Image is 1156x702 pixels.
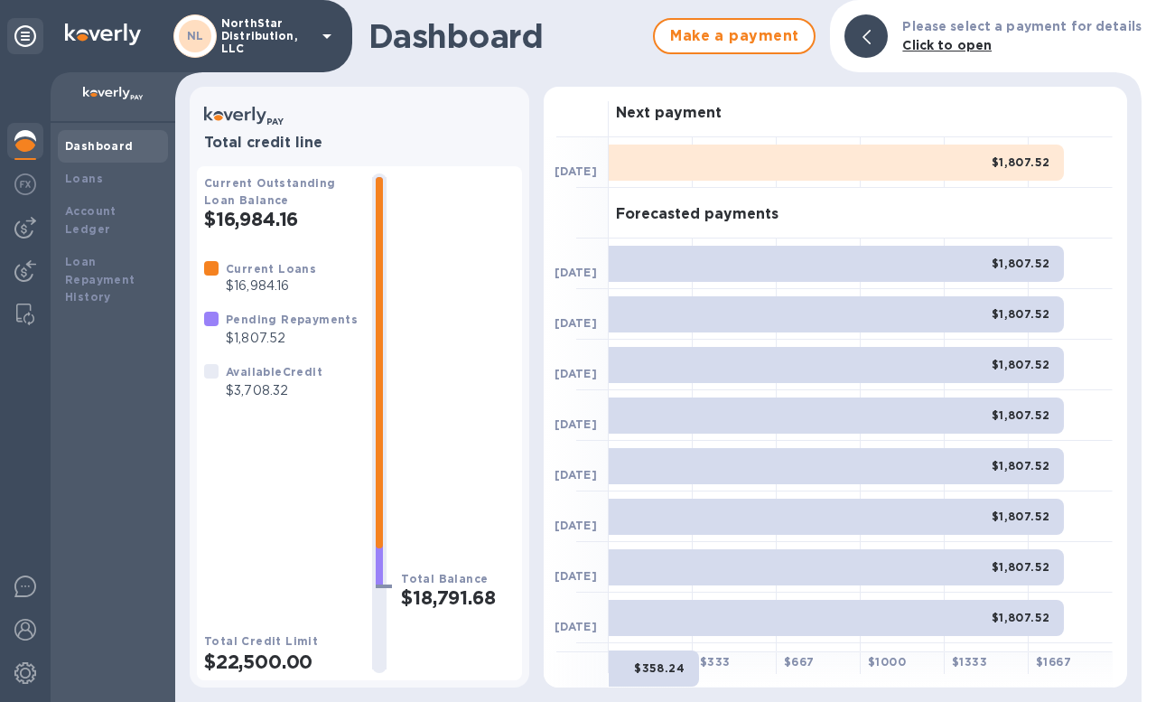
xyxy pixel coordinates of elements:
[992,307,1050,321] b: $1,807.52
[65,255,135,304] b: Loan Repayment History
[616,105,722,122] h3: Next payment
[555,620,597,633] b: [DATE]
[669,25,799,47] span: Make a payment
[7,18,43,54] div: Unpin categories
[952,655,987,669] b: $ 1333
[226,276,316,295] p: $16,984.16
[555,316,597,330] b: [DATE]
[634,661,685,675] b: $358.24
[555,417,597,431] b: [DATE]
[65,23,141,45] img: Logo
[204,176,336,207] b: Current Outstanding Loan Balance
[992,358,1050,371] b: $1,807.52
[14,173,36,195] img: Foreign exchange
[187,29,204,42] b: NL
[902,19,1142,33] b: Please select a payment for details
[992,155,1050,169] b: $1,807.52
[204,651,358,673] h2: $22,500.00
[555,266,597,279] b: [DATE]
[902,38,992,52] b: Click to open
[65,139,134,153] b: Dashboard
[555,519,597,532] b: [DATE]
[226,313,358,326] b: Pending Repayments
[226,262,316,276] b: Current Loans
[65,172,103,185] b: Loans
[204,135,515,152] h3: Total credit line
[992,560,1050,574] b: $1,807.52
[1036,655,1071,669] b: $ 1667
[401,572,488,585] b: Total Balance
[221,17,312,55] p: NorthStar Distribution, LLC
[401,586,515,609] h2: $18,791.68
[653,18,816,54] button: Make a payment
[616,206,778,223] h3: Forecasted payments
[992,459,1050,473] b: $1,807.52
[368,17,644,55] h1: Dashboard
[204,208,358,230] h2: $16,984.16
[226,381,322,400] p: $3,708.32
[700,655,731,669] b: $ 333
[555,569,597,583] b: [DATE]
[204,634,318,648] b: Total Credit Limit
[992,257,1050,270] b: $1,807.52
[65,204,117,236] b: Account Ledger
[555,164,597,178] b: [DATE]
[992,611,1050,624] b: $1,807.52
[226,329,358,348] p: $1,807.52
[555,367,597,380] b: [DATE]
[992,510,1050,523] b: $1,807.52
[868,655,906,669] b: $ 1000
[555,468,597,482] b: [DATE]
[226,365,322,379] b: Available Credit
[992,408,1050,422] b: $1,807.52
[784,655,815,669] b: $ 667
